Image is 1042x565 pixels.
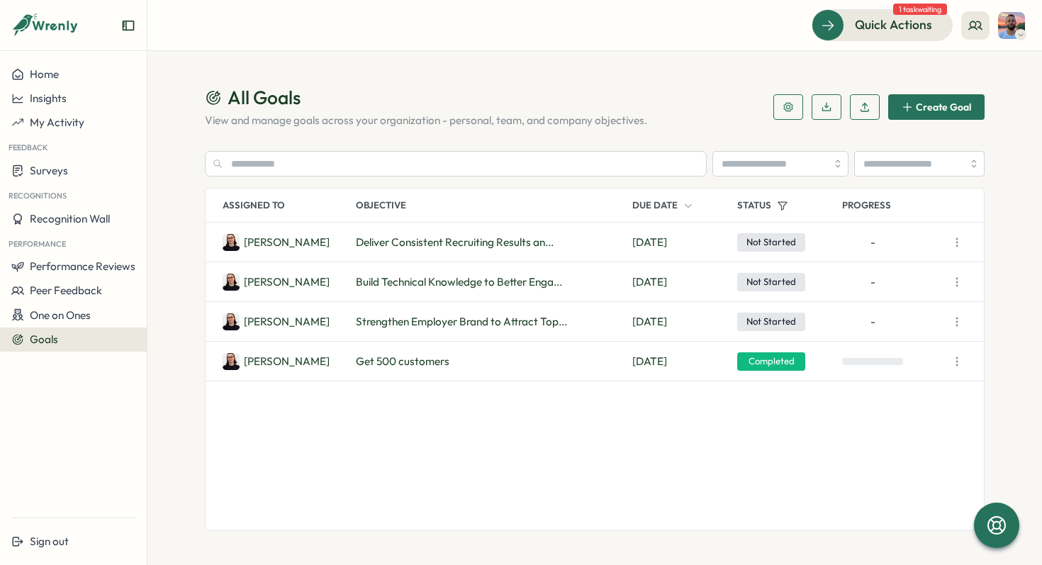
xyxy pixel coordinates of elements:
[632,199,678,212] p: Due Date
[205,113,756,128] p: View and manage goals across your organization - personal, team, and company objectives.
[30,67,59,81] span: Home
[223,274,240,291] img: Sara Knott
[737,352,805,371] span: Completed
[356,235,554,250] span: Deliver Consistent Recruiting Results an...
[916,102,971,112] span: Create Goal
[223,199,285,212] p: Assigned To
[223,313,330,330] a: Sara Knott[PERSON_NAME]
[888,94,985,120] button: Create Goal
[30,91,67,105] span: Insights
[632,354,667,369] span: Jan 31, 2025
[121,18,135,33] button: Expand sidebar
[737,233,805,252] span: Not Started
[30,164,68,177] span: Surveys
[737,273,805,291] span: Not Started
[855,16,932,34] span: Quick Actions
[223,353,330,370] a: Sara Knott[PERSON_NAME]
[30,116,84,129] span: My Activity
[356,274,562,290] span: Build Technical Knowledge to Better Enga...
[356,314,567,330] span: Strengthen Employer Brand to Attract Top...
[30,535,69,548] span: Sign out
[812,94,841,120] button: Download Goals
[632,274,667,290] span: Dec 31, 2025
[632,235,667,250] span: Dec 31, 2025
[356,189,627,222] p: Objective
[223,353,240,370] img: Sara Knott
[850,94,880,120] button: Upload Goals
[812,9,953,40] button: Quick Actions
[30,332,58,346] span: Goals
[737,313,805,331] span: Not Started
[244,274,330,290] p: Sara Knott
[30,308,91,322] span: One on Ones
[223,274,330,291] a: Sara Knott[PERSON_NAME]
[223,234,330,251] a: Sara Knott[PERSON_NAME]
[870,235,875,250] span: -
[223,313,240,330] img: Sara Knott
[228,85,301,110] span: All Goals
[356,354,449,369] span: Get 500 customers
[893,4,947,15] span: 1 task waiting
[870,314,875,330] span: -
[632,314,667,330] span: Dec 31, 2025
[244,235,330,250] p: Sara Knott
[737,199,771,212] p: Status
[870,274,875,290] span: -
[998,12,1025,39] img: Jack Stockton
[244,354,330,369] p: Sara Knott
[30,284,102,297] span: Peer Feedback
[30,212,110,225] span: Recognition Wall
[842,189,941,222] p: Progress
[30,259,135,273] span: Performance Reviews
[244,314,330,330] p: Sara Knott
[223,234,240,251] img: Sara Knott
